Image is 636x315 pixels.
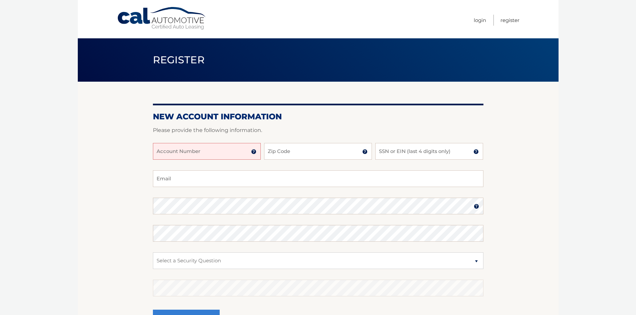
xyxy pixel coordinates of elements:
[153,143,261,160] input: Account Number
[153,126,483,135] p: Please provide the following information.
[264,143,372,160] input: Zip Code
[153,54,205,66] span: Register
[375,143,483,160] input: SSN or EIN (last 4 digits only)
[153,170,483,187] input: Email
[500,15,519,26] a: Register
[474,204,479,209] img: tooltip.svg
[474,15,486,26] a: Login
[153,112,483,122] h2: New Account Information
[473,149,479,154] img: tooltip.svg
[117,7,207,30] a: Cal Automotive
[362,149,368,154] img: tooltip.svg
[251,149,256,154] img: tooltip.svg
